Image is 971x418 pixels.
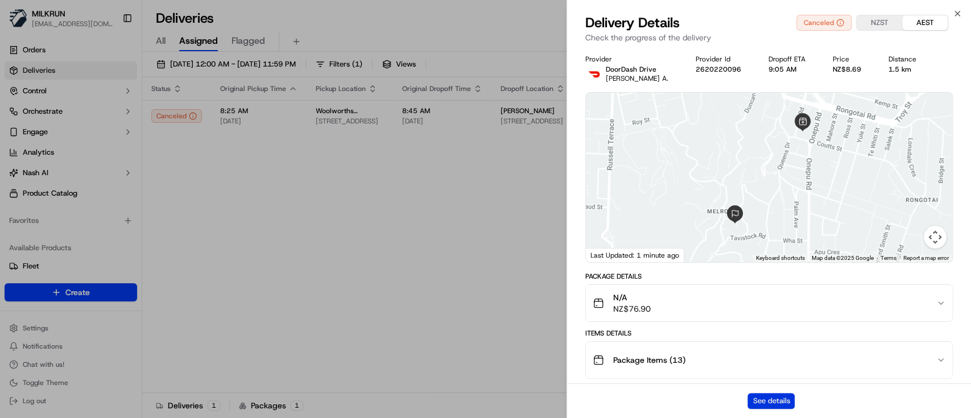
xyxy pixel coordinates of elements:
button: Package Items (13) [586,342,952,378]
span: [PERSON_NAME] A. [606,74,668,83]
div: 1.5 km [889,65,925,74]
div: Distance [889,55,925,64]
span: NZ$76.90 [613,303,651,314]
p: Check the progress of the delivery [585,32,953,43]
div: 9:05 AM [768,65,815,74]
div: Provider [585,55,677,64]
div: Price [833,55,870,64]
button: Canceled [796,15,852,31]
a: Report a map error [903,255,949,261]
a: Terms (opens in new tab) [881,255,896,261]
span: N/A [613,292,651,303]
button: AEST [902,15,948,30]
button: See details [747,393,795,409]
p: DoorDash Drive [606,65,668,74]
div: Provider Id [696,55,750,64]
button: NZST [857,15,902,30]
div: Items Details [585,329,953,338]
div: NZ$8.69 [833,65,870,74]
div: Package Details [585,272,953,281]
a: Open this area in Google Maps (opens a new window) [589,247,626,262]
span: Package Items ( 13 ) [613,354,685,366]
img: Google [589,247,626,262]
img: doordash_logo_v2.png [585,65,604,83]
span: Delivery Details [585,14,680,32]
button: 2620220096 [696,65,741,74]
button: N/ANZ$76.90 [586,285,952,321]
button: Map camera controls [924,226,947,249]
span: Map data ©2025 Google [812,255,874,261]
div: Dropoff ETA [768,55,815,64]
button: Keyboard shortcuts [756,254,805,262]
div: Last Updated: 1 minute ago [586,248,684,262]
